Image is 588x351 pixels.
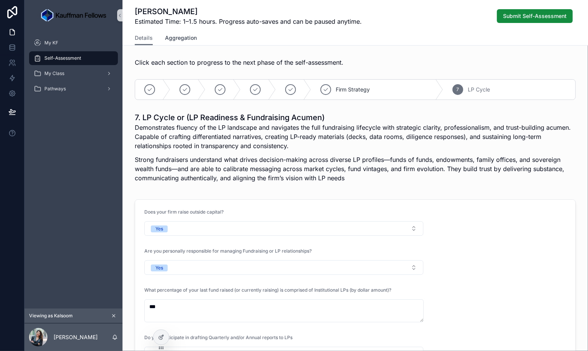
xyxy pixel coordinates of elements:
[29,313,73,319] span: Viewing as Kalsoom
[29,36,118,50] a: My KF
[457,87,459,93] span: 7
[44,40,58,46] span: My KF
[29,82,118,96] a: Pathways
[41,9,106,21] img: App logo
[135,123,576,150] p: Demonstrates fluency of the LP landscape and navigates the full fundraising lifecycle with strate...
[144,221,423,236] button: Select Button
[29,51,118,65] a: Self-Assessment
[144,287,391,293] span: What percentage of your last fund raised (or currently raising) is comprised of Institutional LPs...
[44,55,81,61] span: Self-Assessment
[135,31,153,46] a: Details
[44,70,64,77] span: My Class
[135,112,576,123] h1: 7. LP Cycle or (LP Readiness & Fundraising Acumen)
[135,17,362,26] span: Estimated Time: 1–1.5 hours. Progress auto-saves and can be paused anytime.
[54,333,98,341] p: [PERSON_NAME]
[135,59,343,66] span: Click each section to progress to the next phase of the self-assessment.
[336,86,370,93] span: Firm Strategy
[29,67,118,80] a: My Class
[155,264,163,271] div: Yes
[144,209,224,215] span: Does your firm raise outside capital?
[144,335,292,340] span: Do you participate in drafting Quarterly and/or Annual reports to LPs
[144,248,312,254] span: Are you personally responsible for managing Fundraising or LP relationships?
[44,86,66,92] span: Pathways
[135,6,362,17] h1: [PERSON_NAME]
[155,225,163,232] div: Yes
[468,86,490,93] span: LP Cycle
[135,34,153,42] span: Details
[165,34,197,42] span: Aggregation
[144,260,423,275] button: Select Button
[497,9,573,23] button: Submit Self-Assessment
[503,12,567,20] span: Submit Self-Assessment
[165,31,197,46] a: Aggregation
[135,155,576,183] p: Strong fundraisers understand what drives decision-making across diverse LP profiles—funds of fun...
[24,31,122,106] div: scrollable content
